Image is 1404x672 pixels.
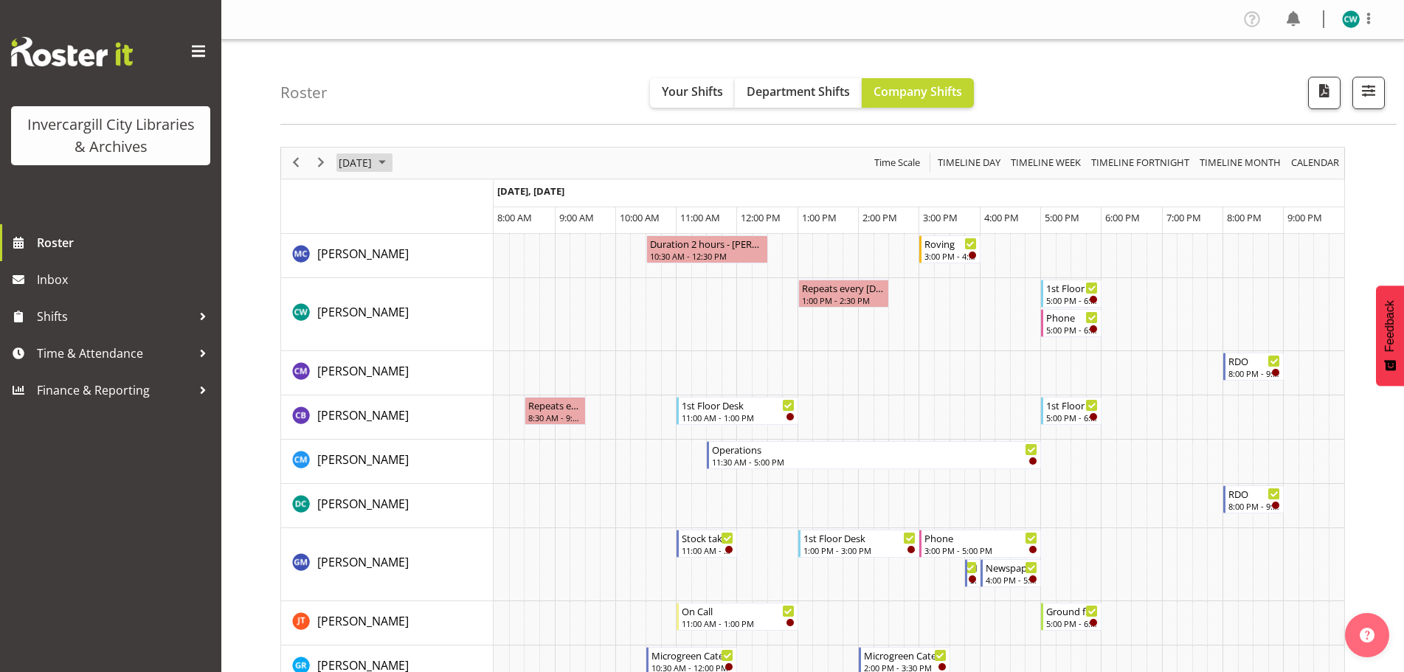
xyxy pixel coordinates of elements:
div: 5:00 PM - 6:00 PM [1046,324,1098,336]
button: Download a PDF of the roster for the current day [1308,77,1341,109]
button: Feedback - Show survey [1376,285,1404,386]
div: 1st Floor Desk [1046,398,1098,412]
span: Inbox [37,269,214,291]
button: Timeline Week [1009,153,1084,172]
div: Gabriel McKay Smith"s event - Newspapers Begin From Friday, October 3, 2025 at 4:00:00 PM GMT+13:... [981,559,1041,587]
div: 11:30 AM - 5:00 PM [712,456,1037,468]
td: Cindy Mulrooney resource [281,440,494,484]
div: Repeats every [DATE] - [PERSON_NAME] [802,280,885,295]
span: calendar [1290,153,1341,172]
div: Donald Cunningham"s event - RDO Begin From Friday, October 3, 2025 at 8:00:00 PM GMT+13:00 Ends A... [1223,485,1284,513]
div: 1st Floor Desk [1046,280,1098,295]
div: Ground floor Help Desk [1046,603,1098,618]
div: RDO [1228,353,1280,368]
div: 8:00 PM - 9:00 PM [1228,367,1280,379]
div: Aurora Catu"s event - Roving Begin From Friday, October 3, 2025 at 3:00:00 PM GMT+13:00 Ends At F... [919,235,980,263]
div: October 3, 2025 [333,148,395,179]
span: Roster [37,232,214,254]
span: [PERSON_NAME] [317,304,409,320]
button: Time Scale [872,153,923,172]
div: Microgreen Caterpillars [864,648,946,662]
button: Month [1289,153,1342,172]
button: Fortnight [1089,153,1192,172]
span: Company Shifts [874,83,962,100]
div: Cindy Mulrooney"s event - Operations Begin From Friday, October 3, 2025 at 11:30:00 AM GMT+13:00 ... [707,441,1041,469]
div: Glen Tomlinson"s event - On Call Begin From Friday, October 3, 2025 at 11:00:00 AM GMT+13:00 Ends... [677,603,798,631]
img: help-xxl-2.png [1360,628,1374,642]
span: 5:00 PM [1045,211,1079,224]
div: New book tagging [970,560,977,575]
a: [PERSON_NAME] [317,303,409,321]
div: Glen Tomlinson"s event - Ground floor Help Desk Begin From Friday, October 3, 2025 at 5:00:00 PM ... [1041,603,1102,631]
button: Filter Shifts [1352,77,1385,109]
div: 5:00 PM - 6:00 PM [1046,294,1098,306]
span: 10:00 AM [620,211,660,224]
div: Catherine Wilson"s event - Phone Begin From Friday, October 3, 2025 at 5:00:00 PM GMT+13:00 Ends ... [1041,309,1102,337]
span: [PERSON_NAME] [317,246,409,262]
h4: Roster [280,84,328,101]
div: Phone [924,530,1037,545]
img: catherine-wilson11657.jpg [1342,10,1360,28]
div: Repeats every [DATE] - [PERSON_NAME] [528,398,581,412]
span: Timeline Month [1198,153,1282,172]
div: 3:00 PM - 4:00 PM [924,250,976,262]
div: 8:00 PM - 9:00 PM [1228,500,1280,512]
span: Time & Attendance [37,342,192,364]
div: Gabriel McKay Smith"s event - Stock taking Begin From Friday, October 3, 2025 at 11:00:00 AM GMT+... [677,530,737,558]
button: Timeline Day [936,153,1003,172]
span: Finance & Reporting [37,379,192,401]
div: Microgreen Caterpillars [651,648,733,662]
a: [PERSON_NAME] [317,495,409,513]
span: [DATE] [337,153,373,172]
div: Phone [1046,310,1098,325]
td: Donald Cunningham resource [281,484,494,528]
span: 8:00 PM [1227,211,1262,224]
button: Previous [286,153,306,172]
div: Newspapers [986,560,1037,575]
span: Timeline Week [1009,153,1082,172]
div: 8:30 AM - 9:30 AM [528,412,581,423]
span: [PERSON_NAME] [317,496,409,512]
div: Catherine Wilson"s event - Repeats every friday - Catherine Wilson Begin From Friday, October 3, ... [798,280,889,308]
span: Time Scale [873,153,921,172]
span: [PERSON_NAME] [317,613,409,629]
span: 1:00 PM [802,211,837,224]
button: Company Shifts [862,78,974,108]
td: Aurora Catu resource [281,234,494,278]
div: 1st Floor Desk [803,530,916,545]
span: Timeline Day [936,153,1002,172]
span: Department Shifts [747,83,850,100]
button: Your Shifts [650,78,735,108]
span: 8:00 AM [497,211,532,224]
div: 11:00 AM - 1:00 PM [682,617,795,629]
span: Feedback [1383,300,1397,352]
span: [PERSON_NAME] [317,451,409,468]
a: [PERSON_NAME] [317,245,409,263]
button: Department Shifts [735,78,862,108]
div: Roving [924,236,976,251]
div: Gabriel McKay Smith"s event - New book tagging Begin From Friday, October 3, 2025 at 3:45:00 PM G... [965,559,981,587]
div: Duration 2 hours - [PERSON_NAME] [650,236,764,251]
span: Shifts [37,305,192,328]
div: Chris Broad"s event - Repeats every friday - Chris Broad Begin From Friday, October 3, 2025 at 8:... [525,397,585,425]
div: Catherine Wilson"s event - 1st Floor Desk Begin From Friday, October 3, 2025 at 5:00:00 PM GMT+13... [1041,280,1102,308]
span: 12:00 PM [741,211,781,224]
div: 1:00 PM - 3:00 PM [803,544,916,556]
div: 1:00 PM - 2:30 PM [802,294,885,306]
button: October 2025 [336,153,393,172]
div: 11:00 AM - 1:00 PM [682,412,795,423]
span: 3:00 PM [923,211,958,224]
div: Stock taking [682,530,733,545]
span: 4:00 PM [984,211,1019,224]
div: 10:30 AM - 12:30 PM [650,250,764,262]
span: 7:00 PM [1166,211,1201,224]
span: 2:00 PM [862,211,897,224]
span: [PERSON_NAME] [317,363,409,379]
span: 11:00 AM [680,211,720,224]
span: Your Shifts [662,83,723,100]
span: 9:00 PM [1287,211,1322,224]
a: [PERSON_NAME] [317,553,409,571]
span: 6:00 PM [1105,211,1140,224]
div: Operations [712,442,1037,457]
